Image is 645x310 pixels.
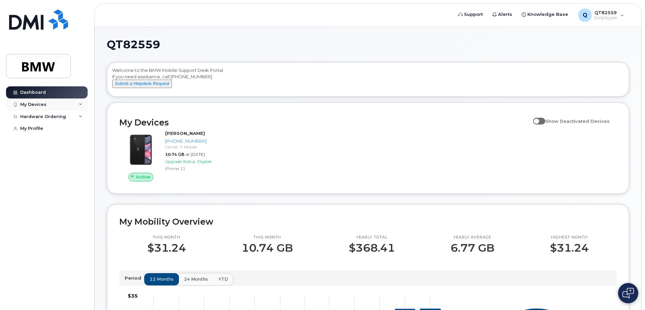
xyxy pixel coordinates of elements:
[186,152,205,157] span: at [DATE]
[242,235,293,240] p: This month
[112,67,624,94] div: Welcome to the BMW Mobile Support Desk Portal If you need assistance, call [PHONE_NUMBER].
[197,159,212,164] span: Eligible
[545,118,610,124] span: Show Deactivated Devices
[119,217,617,227] h2: My Mobility Overview
[349,242,395,254] p: $368.41
[550,242,589,254] p: $31.24
[112,81,172,86] a: Submit a Helpdesk Request
[165,131,205,136] strong: [PERSON_NAME]
[119,117,530,128] h2: My Devices
[125,275,144,281] p: Period
[165,166,235,171] div: iPhone 11
[136,174,150,180] span: Active
[147,235,186,240] p: This month
[125,134,157,166] img: iPhone_11.jpg
[451,235,494,240] p: Yearly average
[165,159,196,164] span: Upgrade Status:
[119,130,238,181] a: Active[PERSON_NAME][PHONE_NUMBER]Carrier: T-Mobile10.74 GBat [DATE]Upgrade Status:EligibleiPhone 11
[242,242,293,254] p: 10.74 GB
[147,242,186,254] p: $31.24
[451,242,494,254] p: 6.77 GB
[550,235,589,240] p: Highest month
[165,152,184,157] span: 10.74 GB
[184,276,208,282] span: 24 months
[533,115,539,120] input: Show Deactivated Devices
[622,288,634,299] img: Open chat
[128,293,138,299] tspan: $35
[165,144,235,150] div: Carrier: T-Mobile
[165,138,235,144] div: [PHONE_NUMBER]
[112,80,172,88] button: Submit a Helpdesk Request
[349,235,395,240] p: Yearly total
[218,276,228,282] span: YTD
[107,39,160,50] span: QT82559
